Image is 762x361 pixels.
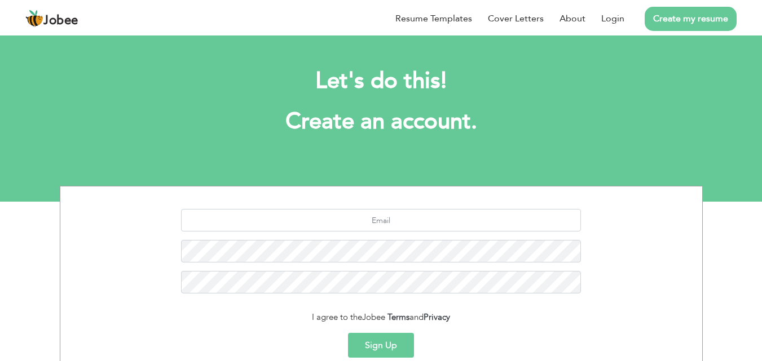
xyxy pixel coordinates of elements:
[77,66,686,96] h2: Let's do this!
[362,311,385,323] span: Jobee
[387,311,409,323] a: Terms
[645,7,737,31] a: Create my resume
[395,12,472,25] a: Resume Templates
[77,107,686,136] h1: Create an account.
[43,15,78,27] span: Jobee
[69,311,694,324] div: I agree to the and
[488,12,544,25] a: Cover Letters
[25,10,78,28] a: Jobee
[348,333,414,358] button: Sign Up
[601,12,624,25] a: Login
[25,10,43,28] img: jobee.io
[181,209,581,231] input: Email
[560,12,585,25] a: About
[424,311,450,323] a: Privacy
